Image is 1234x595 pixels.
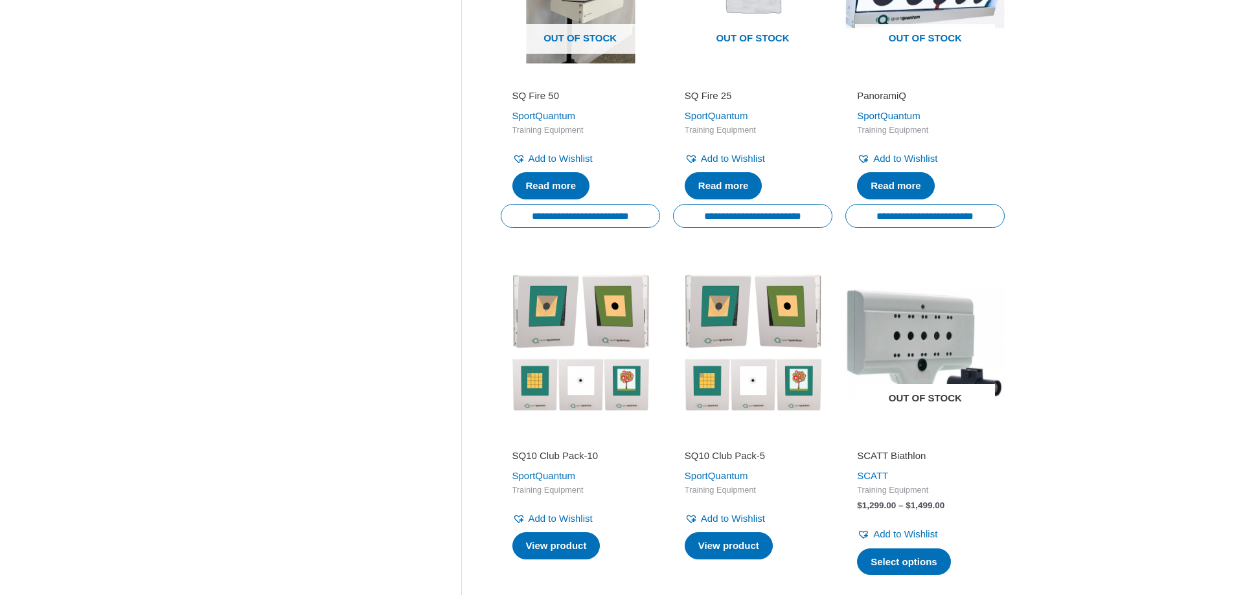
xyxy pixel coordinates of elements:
[906,500,911,510] span: $
[857,89,993,102] h2: PanoramiQ
[857,548,951,576] a: Select options for “SCATT Biathlon”
[857,71,993,87] iframe: Customer reviews powered by Trustpilot
[685,510,765,528] a: Add to Wishlist
[857,431,993,447] iframe: Customer reviews powered by Trustpilot
[501,264,660,423] img: SQ10 Club Pack
[673,264,832,423] img: SQ10 Club Pack
[857,172,935,199] a: Read more about “PanoramiQ”
[512,485,648,496] span: Training Equipment
[512,449,648,467] a: SQ10 Club Pack-10
[512,125,648,136] span: Training Equipment
[857,449,993,467] a: SCATT Biathlon
[857,470,888,481] a: SCATT
[512,89,648,107] a: SQ Fire 50
[512,150,593,168] a: Add to Wishlist
[510,24,650,54] span: Out of stock
[512,110,576,121] a: SportQuantum
[685,470,748,481] a: SportQuantum
[512,510,593,528] a: Add to Wishlist
[855,24,995,54] span: Out of stock
[898,500,904,510] span: –
[873,153,937,164] span: Add to Wishlist
[683,24,823,54] span: Out of stock
[685,89,821,107] a: SQ Fire 25
[857,485,993,496] span: Training Equipment
[685,172,762,199] a: Read more about “SQ Fire 25”
[857,500,896,510] bdi: 1,299.00
[512,172,590,199] a: Read more about “SQ Fire 50”
[529,153,593,164] span: Add to Wishlist
[845,264,1005,423] a: Out of stock
[857,150,937,168] a: Add to Wishlist
[685,150,765,168] a: Add to Wishlist
[512,431,648,447] iframe: Customer reviews powered by Trustpilot
[685,110,748,121] a: SportQuantum
[845,264,1005,423] img: SCATT Biathlon
[701,153,765,164] span: Add to Wishlist
[685,71,821,87] iframe: Customer reviews powered by Trustpilot
[685,89,821,102] h2: SQ Fire 25
[857,525,937,543] a: Add to Wishlist
[512,532,600,559] a: Read more about “SQ10 Club Pack-10”
[685,485,821,496] span: Training Equipment
[512,89,648,102] h2: SQ Fire 50
[855,384,995,414] span: Out of stock
[857,500,862,510] span: $
[685,449,821,467] a: SQ10 Club Pack-5
[906,500,944,510] bdi: 1,499.00
[685,532,773,559] a: Read more about “SQ10 Club Pack-5”
[857,110,920,121] a: SportQuantum
[529,513,593,524] span: Add to Wishlist
[685,431,821,447] iframe: Customer reviews powered by Trustpilot
[701,513,765,524] span: Add to Wishlist
[857,449,993,462] h2: SCATT Biathlon
[685,125,821,136] span: Training Equipment
[685,449,821,462] h2: SQ10 Club Pack-5
[857,125,993,136] span: Training Equipment
[857,89,993,107] a: PanoramiQ
[512,470,576,481] a: SportQuantum
[873,528,937,539] span: Add to Wishlist
[512,449,648,462] h2: SQ10 Club Pack-10
[512,71,648,87] iframe: Customer reviews powered by Trustpilot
